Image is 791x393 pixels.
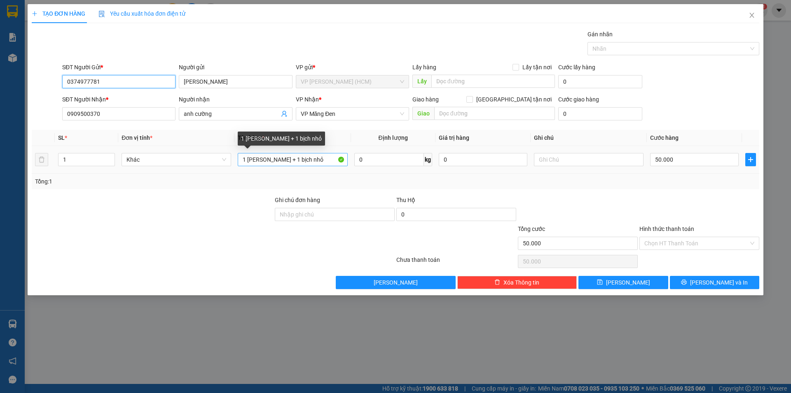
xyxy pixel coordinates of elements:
[746,156,756,163] span: plus
[32,11,37,16] span: plus
[597,279,603,286] span: save
[58,134,65,141] span: SL
[98,11,105,17] img: icon
[35,177,305,186] div: Tổng: 1
[439,134,469,141] span: Giá trị hàng
[35,55,71,60] span: SĐT:
[412,75,431,88] span: Lấy
[745,153,756,166] button: plus
[126,153,226,166] span: Khác
[62,95,176,104] div: SĐT Người Nhận
[35,14,111,24] span: VP HCM: 522 [PERSON_NAME], P.4, Q.[GEOGRAPHIC_DATA]
[412,96,439,103] span: Giao hàng
[431,75,555,88] input: Dọc đường
[578,276,668,289] button: save[PERSON_NAME]
[639,226,694,232] label: Hình thức thanh toán
[670,276,759,289] button: printer[PERSON_NAME] và In
[434,107,555,120] input: Dọc đường
[412,64,436,71] span: Lấy hàng
[494,279,500,286] span: delete
[650,134,679,141] span: Cước hàng
[281,111,288,117] span: user-add
[396,197,415,203] span: Thu Hộ
[424,153,432,166] span: kg
[503,278,539,287] span: Xóa Thông tin
[690,278,748,287] span: [PERSON_NAME] và In
[534,153,644,166] input: Ghi Chú
[395,255,517,270] div: Chưa thanh toán
[296,63,409,72] div: VP gửi
[558,75,642,88] input: Cước lấy hàng
[379,134,408,141] span: Định lượng
[62,63,176,72] div: SĐT Người Gửi
[374,278,418,287] span: [PERSON_NAME]
[4,18,34,47] img: logo
[473,95,555,104] span: [GEOGRAPHIC_DATA] tận nơi
[275,197,320,203] label: Ghi chú đơn hàng
[301,108,404,120] span: VP Măng Đen
[122,134,152,141] span: Đơn vị tính
[296,96,319,103] span: VP Nhận
[518,226,545,232] span: Tổng cước
[558,107,642,120] input: Cước giao hàng
[301,75,404,88] span: VP Hoàng Văn Thụ (HCM)
[336,276,456,289] button: [PERSON_NAME]
[35,5,102,12] strong: PHONG PHÚ EXPRESS
[439,153,527,166] input: 0
[35,153,48,166] button: delete
[531,130,647,146] th: Ghi chú
[558,64,595,71] label: Cước lấy hàng
[558,96,599,103] label: Cước giao hàng
[740,4,763,27] button: Close
[457,276,577,289] button: deleteXóa Thông tin
[45,55,71,60] strong: 0333 161718
[606,278,650,287] span: [PERSON_NAME]
[98,10,185,17] span: Yêu cầu xuất hóa đơn điện tử
[32,10,85,17] span: TẠO ĐƠN HÀNG
[519,63,555,72] span: Lấy tận nơi
[35,43,122,54] span: VP [GEOGRAPHIC_DATA]: 84C KQH [PERSON_NAME], P.7, [GEOGRAPHIC_DATA]
[238,153,347,166] input: VD: Bàn, Ghế
[749,12,755,19] span: close
[587,31,613,38] label: Gán nhãn
[35,26,92,42] span: VP Bình Dương: 36 Xuyên Á, [PERSON_NAME], Dĩ An, [GEOGRAPHIC_DATA]
[238,132,325,146] div: 1 [PERSON_NAME] + 1 bịch nhỏ
[681,279,687,286] span: printer
[412,107,434,120] span: Giao
[179,95,292,104] div: Người nhận
[275,208,395,221] input: Ghi chú đơn hàng
[179,63,292,72] div: Người gửi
